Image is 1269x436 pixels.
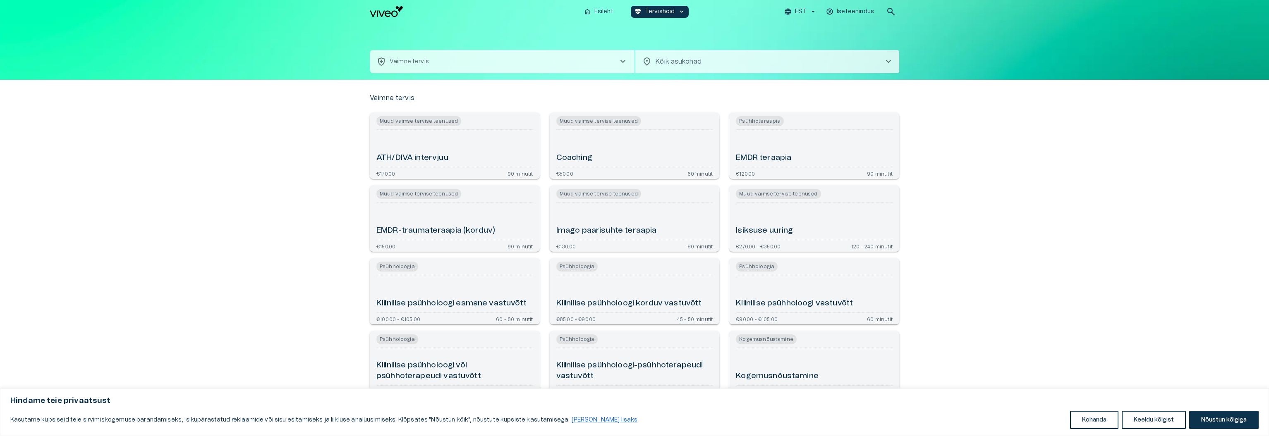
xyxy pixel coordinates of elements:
a: Open service booking details [729,113,899,179]
p: EST [795,7,806,16]
a: Open service booking details [370,186,540,252]
p: Vaimne tervis [370,93,414,103]
button: EST [783,6,818,18]
span: Psühholoogia [376,262,418,272]
button: Nõustun kõigiga [1189,411,1259,429]
p: €100.00 - €105.00 [376,316,420,321]
p: Kõik asukohad [655,57,870,67]
h6: Kogemusnõustamine [736,371,819,382]
p: 60 - 80 minutit [496,316,533,321]
span: Psühhoteraapia [736,116,784,126]
p: 60 minutit [867,316,893,321]
p: €90.00 - €105.00 [736,316,778,321]
button: Iseteenindus [825,6,876,18]
span: Muud vaimse tervise teenused [556,189,641,199]
button: Kohanda [1070,411,1118,429]
span: search [886,7,896,17]
span: chevron_right [884,57,893,67]
span: location_on [642,57,652,67]
p: 90 minutit [508,171,533,176]
p: Tervishoid [645,7,675,16]
p: Iseteenindus [837,7,874,16]
a: Loe lisaks [571,417,638,423]
button: ecg_heartTervishoidkeyboard_arrow_down [631,6,689,18]
p: Kasutame küpsiseid teie sirvimiskogemuse parandamiseks, isikupärastatud reklaamide või sisu esita... [10,415,638,425]
span: Psühholoogia [736,262,778,272]
button: health_and_safetyVaimne tervischevron_right [370,50,634,73]
p: 90 minutit [508,243,533,248]
span: chevron_right [618,57,628,67]
h6: Coaching [556,152,592,164]
a: Open service booking details [550,186,720,252]
p: 90 minutit [867,171,893,176]
h6: Kliinilise psühholoogi või psühhoterapeudi vastuvõtt [376,360,533,382]
span: health_and_safety [376,57,386,67]
a: Open service booking details [550,113,720,179]
h6: Kliinilise psühholoogi korduv vastuvõtt [556,298,702,309]
p: €130.00 [556,243,576,248]
p: 45 - 50 minutit [677,316,713,321]
a: Open service booking details [729,258,899,324]
p: 60 minutit [687,171,713,176]
a: Open service booking details [550,331,720,397]
span: Kogemusnõustamine [736,334,797,344]
h6: Kliinilise psühholoogi-psühhoterapeudi vastuvõtt [556,360,713,382]
h6: ATH/DIVA intervjuu [376,152,448,164]
a: Open service booking details [370,113,540,179]
span: Muud vaimse tervise teenused [556,116,641,126]
span: Muud vaimse tervise teenused [736,189,821,199]
p: €85.00 - €90.00 [556,316,596,321]
span: Muud vaimse tervise teenused [376,189,461,199]
h6: Isiksuse uuring [736,225,793,236]
h6: Imago paarisuhte teraapia [556,225,657,236]
a: Navigate to homepage [370,6,577,17]
span: Muud vaimse tervise teenused [376,116,461,126]
p: 120 - 240 minutit [851,243,893,248]
span: home [584,8,591,15]
p: €50.00 [556,171,573,176]
span: Help [42,7,55,13]
span: ecg_heart [634,8,642,15]
span: Psühholoogia [376,334,418,344]
span: keyboard_arrow_down [678,8,685,15]
span: Psühholoogia [556,262,598,272]
a: Open service booking details [370,331,540,397]
p: Vaimne tervis [390,57,429,66]
img: Viveo logo [370,6,403,17]
h6: EMDR teraapia [736,152,791,164]
button: Keeldu kõigist [1122,411,1186,429]
h6: Kliinilise psühholoogi esmane vastuvõtt [376,298,527,309]
p: 80 minutit [687,243,713,248]
p: €170.00 [376,171,395,176]
p: €120.00 [736,171,755,176]
p: Esileht [594,7,613,16]
span: Psühholoogia [556,334,598,344]
h6: EMDR-traumateraapia (korduv) [376,225,495,236]
p: €150.00 [376,243,395,248]
h6: Kliinilise psühholoogi vastuvõtt [736,298,853,309]
p: Hindame teie privaatsust [10,396,1259,406]
button: open search modal [883,3,899,20]
p: €270.00 - €350.00 [736,243,781,248]
button: homeEsileht [580,6,618,18]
